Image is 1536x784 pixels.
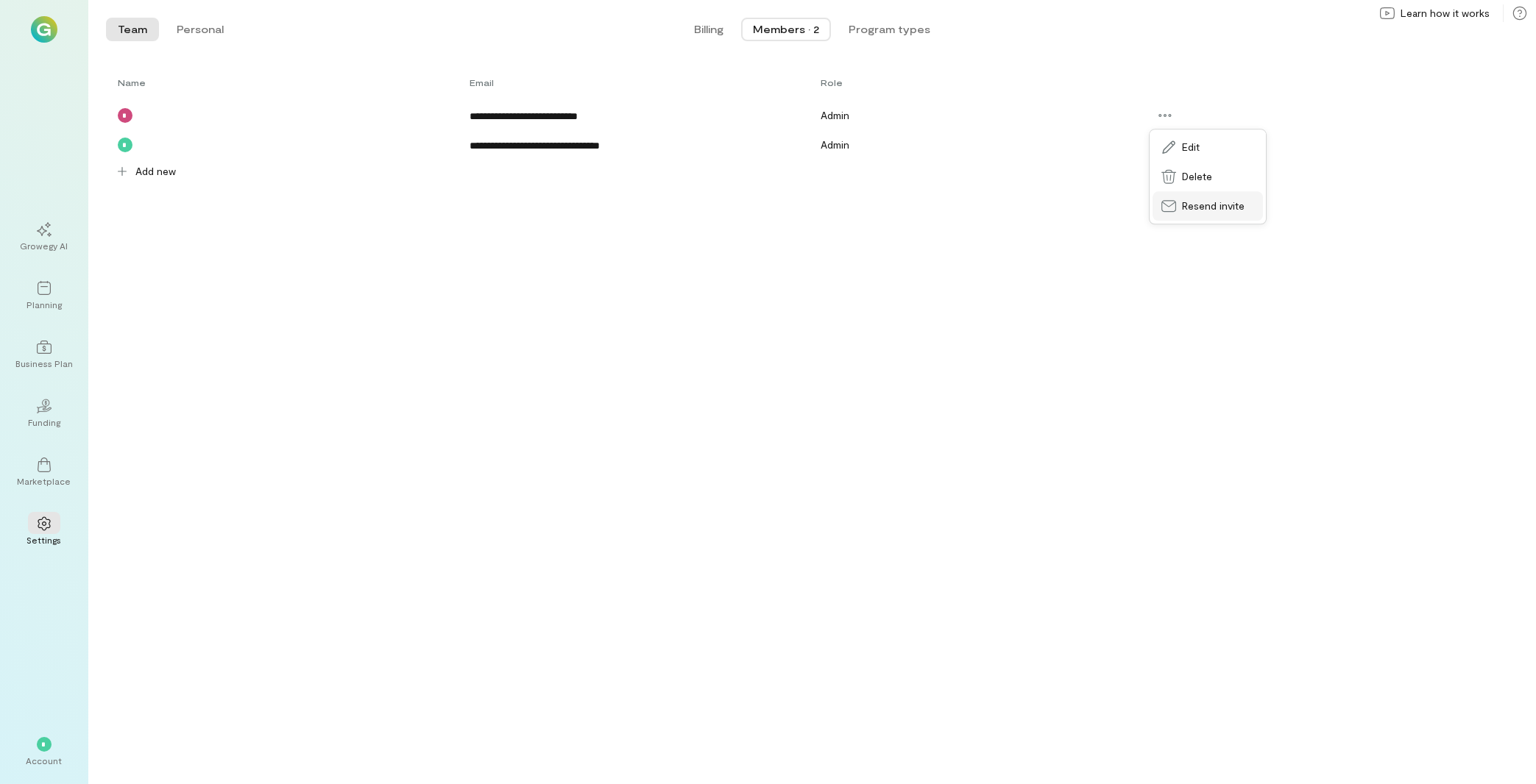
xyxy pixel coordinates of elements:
span: Admin [821,138,849,151]
span: Learn how it works [1401,6,1490,21]
div: *Account [18,725,71,778]
span: Name [118,76,146,88]
div: Funding [28,416,60,428]
span: Add new [135,164,176,179]
span: Email [470,76,494,88]
a: Marketplace [18,446,71,499]
span: Billing [694,22,723,37]
a: Business Plan [18,328,71,381]
div: Growegy AI [21,240,68,252]
button: Members · 2 [741,18,831,41]
button: Billing [682,18,735,41]
button: Team [106,18,159,41]
a: Planning [18,269,71,322]
button: Program types [837,18,942,41]
a: Funding [18,387,71,440]
a: Resend invite [1153,191,1263,221]
div: Account [26,755,63,766]
span: Admin [821,109,849,121]
span: Role [821,77,843,88]
div: Planning [26,299,62,310]
a: Edit [1153,132,1263,162]
span: Resend invite [1182,199,1245,213]
a: Growegy AI [18,210,71,263]
span: Delete [1182,169,1212,184]
span: Edit [1182,140,1200,154]
div: Toggle SortBy [470,76,821,88]
a: Delete [1153,162,1263,191]
button: Personal [165,18,236,41]
a: Settings [18,505,71,557]
div: Settings [27,534,62,546]
div: Marketplace [18,475,71,487]
div: Business Plan [15,357,73,369]
div: Members · 2 [753,22,819,37]
div: Toggle SortBy [118,76,470,88]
